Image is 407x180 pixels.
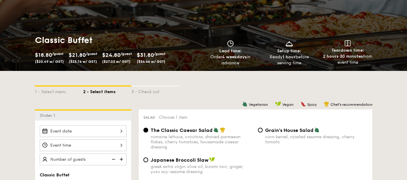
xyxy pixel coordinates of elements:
[258,128,263,133] input: Grain's House Saladcorn kernel, roasted sesame dressing, cherry tomato
[143,128,148,133] input: The Classic Caesar Saladromaine lettuce, croutons, shaved parmesan flakes, cherry tomatoes, house...
[277,48,301,53] span: Setup time:
[262,54,316,66] div: Ready before serving time
[219,48,242,53] span: Lead time:
[307,102,317,107] span: Spicy
[282,102,293,107] span: Vegan
[330,102,372,107] span: Chef's recommendation
[108,154,117,165] img: icon-reduce.1d2dbef1.svg
[321,53,375,66] div: from event time
[143,157,148,162] input: Japanese Broccoli Slawgreek extra virgin olive oil, kizami nori, ginger, yuzu soy-sesame dressing
[159,115,187,120] span: Choose 1 item
[345,40,351,46] img: icon-teardown.65201eee.svg
[331,48,364,53] span: Teardown time:
[154,52,165,56] span: /guest
[209,157,215,162] img: icon-vegan.f8ff3823.svg
[35,87,83,95] div: 1 - Select menu
[151,164,253,174] div: greek extra virgin olive oil, kizami nori, ginger, yuzu soy-sesame dressing
[143,115,155,120] span: Salad
[151,127,213,133] span: The Classic Caesar Salad
[35,59,64,64] span: ($20.49 w/ GST)
[242,101,248,107] img: icon-vegetarian.fe4039eb.svg
[265,127,314,133] span: Grain's House Salad
[204,54,258,66] div: Order in advance
[83,87,131,95] div: 2 - Select items
[151,157,208,163] span: Japanese Broccoli Slaw
[35,52,52,58] span: $18.80
[314,127,320,133] img: icon-vegetarian.fe4039eb.svg
[40,125,127,137] input: Event date
[40,154,127,165] input: Number of guests
[102,52,121,58] span: $24.80
[265,134,368,145] div: corn kernel, roasted sesame dressing, cherry tomato
[324,101,329,107] img: icon-chef-hat.a58ddaea.svg
[213,127,219,133] img: icon-vegetarian.fe4039eb.svg
[151,134,253,150] div: romaine lettuce, croutons, shaved parmesan flakes, cherry tomatoes, housemade caesar dressing
[52,52,64,56] span: /guest
[301,101,306,107] img: icon-spicy.37a8142b.svg
[285,40,294,47] img: icon-dish.430c3a2e.svg
[131,87,180,95] div: 3 - Check out
[35,35,201,46] h1: Classic Buffet
[86,52,97,56] span: /guest
[249,102,268,107] span: Vegetarian
[102,59,130,64] span: ($27.03 w/ GST)
[283,54,296,59] strong: 1 hour
[40,113,58,118] span: Order 1
[121,52,132,56] span: /guest
[40,172,70,178] span: Classic Buffet
[275,101,281,107] img: icon-vegan.f8ff3823.svg
[40,139,127,151] input: Event time
[117,154,127,165] img: icon-add.58712e84.svg
[69,59,97,64] span: ($23.76 w/ GST)
[137,52,154,58] span: $31.80
[226,40,235,47] img: icon-clock.2db775ea.svg
[323,54,363,59] strong: 2 hours 30 minutes
[137,59,165,64] span: ($34.66 w/ GST)
[69,52,86,58] span: $21.80
[222,54,247,59] strong: 4 weekdays
[220,127,225,133] img: icon-chef-hat.a58ddaea.svg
